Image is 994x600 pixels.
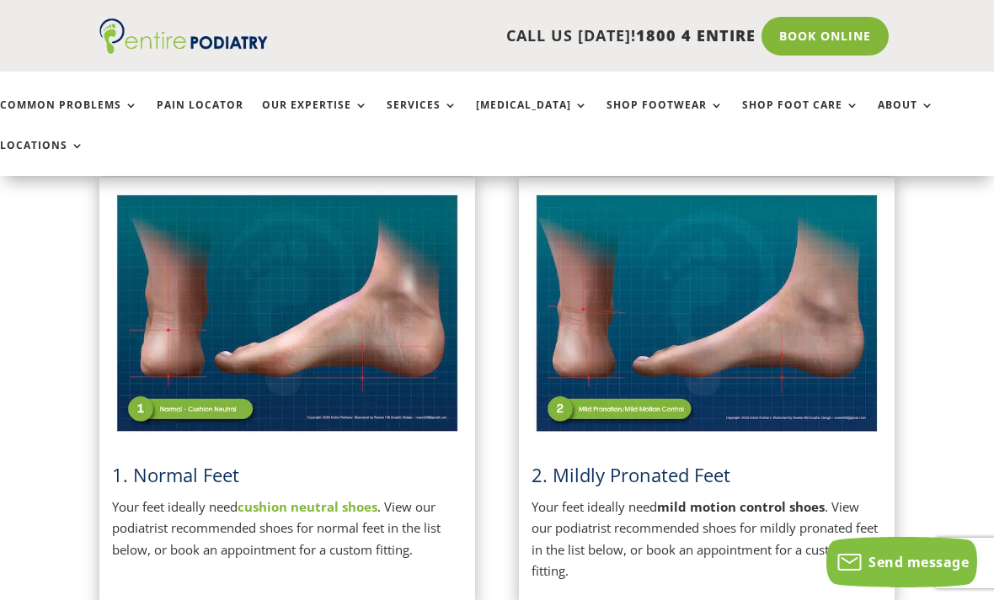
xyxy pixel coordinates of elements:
[742,99,859,135] a: Shop Foot Care
[476,99,588,135] a: [MEDICAL_DATA]
[532,462,730,487] span: 2. Mildly Pronated Feet
[532,496,882,582] p: Your feet ideally need . View our podiatrist recommended shoes for mildly pronated feet in the li...
[99,19,268,54] img: logo (1)
[99,40,268,57] a: Entire Podiatry
[112,462,239,487] a: 1. Normal Feet
[275,25,756,47] p: CALL US [DATE]!
[826,537,977,587] button: Send message
[657,498,825,515] strong: mild motion control shoes
[112,190,462,437] img: Normal Feet - View Podiatrist Recommended Cushion Neutral Shoes
[112,496,462,561] p: Your feet ideally need . View our podiatrist recommended shoes for normal feet in the list below,...
[878,99,934,135] a: About
[262,99,368,135] a: Our Expertise
[157,99,243,135] a: Pain Locator
[607,99,724,135] a: Shop Footwear
[636,25,756,45] span: 1800 4 ENTIRE
[532,190,882,437] img: Mildly Pronated Feet - View Podiatrist Recommended Mild Motion Control Shoes
[868,553,969,571] span: Send message
[762,17,889,56] a: Book Online
[387,99,457,135] a: Services
[238,498,377,515] a: cushion neutral shoes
